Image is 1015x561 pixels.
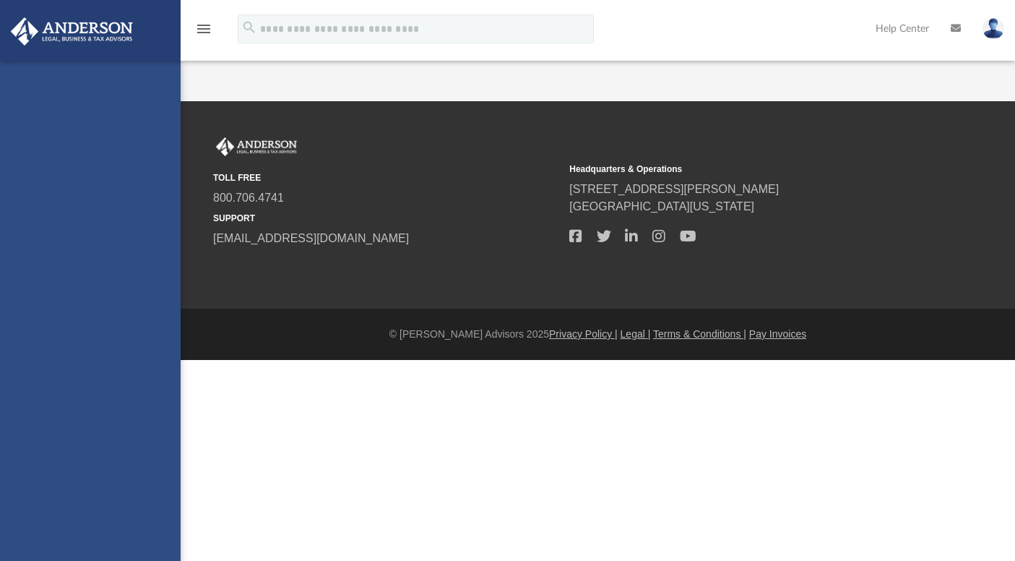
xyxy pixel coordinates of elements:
[213,171,559,184] small: TOLL FREE
[213,192,284,204] a: 800.706.4741
[982,18,1004,39] img: User Pic
[213,212,559,225] small: SUPPORT
[749,328,806,340] a: Pay Invoices
[653,328,746,340] a: Terms & Conditions |
[569,200,754,213] a: [GEOGRAPHIC_DATA][US_STATE]
[569,183,779,195] a: [STREET_ADDRESS][PERSON_NAME]
[195,20,212,38] i: menu
[213,137,300,156] img: Anderson Advisors Platinum Portal
[569,163,915,176] small: Headquarters & Operations
[7,17,137,46] img: Anderson Advisors Platinum Portal
[195,27,212,38] a: menu
[621,328,651,340] a: Legal |
[213,232,409,244] a: [EMAIL_ADDRESS][DOMAIN_NAME]
[241,20,257,35] i: search
[549,328,618,340] a: Privacy Policy |
[181,327,1015,342] div: © [PERSON_NAME] Advisors 2025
